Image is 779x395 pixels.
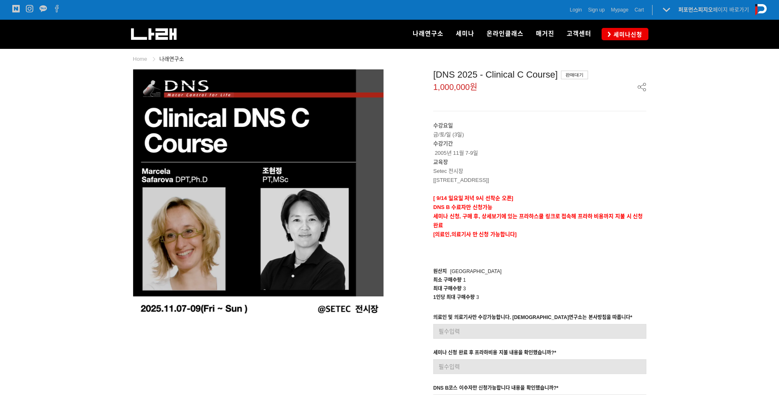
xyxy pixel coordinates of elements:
strong: [의료인,의료기사 만 신청 가능합니다] [433,231,517,237]
a: 매거진 [530,20,561,48]
p: 2005년 11월 7-9일 [433,139,646,157]
span: 1 [463,277,466,283]
span: 원산지 [433,269,447,274]
span: 3 [476,294,479,300]
input: 필수입력 [433,359,646,374]
span: 세미나 [456,30,474,37]
a: Cart [634,6,644,14]
a: 퍼포먼스피지오페이지 바로가기 [678,7,749,13]
a: Sign up [588,6,605,14]
a: Home [133,56,147,62]
div: DNS B코스 이수자만 신청가능합니다 내용을 확인했습니까? [433,384,558,395]
div: [DNS 2025 - Clinical C Course] [433,69,646,80]
span: 매거진 [536,30,554,37]
strong: DNS B 수료자만 신청가능 [433,204,492,210]
span: [GEOGRAPHIC_DATA] [450,269,501,274]
a: 나래연구소 [407,20,450,48]
a: 세미나 [450,20,480,48]
p: 금/토/일 (3일) [433,121,646,139]
input: 필수입력 [433,324,646,339]
strong: 세미나 신청, 구매 후, 상세보기에 있는 프라하스쿨 링크로 접속해 프라하 비용까지 지불 시 신청완료 [433,213,643,228]
span: 1인당 최대 구매수량 [433,294,475,300]
a: 세미나신청 [602,28,648,40]
p: [[STREET_ADDRESS]] [433,176,646,185]
a: Mypage [611,6,629,14]
span: 3 [463,286,466,292]
a: 온라인클래스 [480,20,530,48]
span: 1,000,000원 [433,83,477,91]
a: 나래연구소 [159,56,184,62]
strong: 수강요일 [433,122,453,129]
strong: [ 9/14 일요일 저녁 9시 선착순 오픈] [433,195,513,201]
strong: 퍼포먼스피지오 [678,7,713,13]
strong: 수강기간 [433,140,453,147]
span: 나래연구소 [413,30,444,37]
a: Login [570,6,582,14]
p: Setec 전시장 [433,167,646,176]
span: 세미나신청 [611,30,642,39]
div: 의료인 및 의료기사만 수강가능합니다. [DEMOGRAPHIC_DATA]연구소는 본사방침을 따릅니다 [433,313,632,324]
span: 온라인클래스 [487,30,524,37]
div: 판매대기 [561,71,588,79]
span: 최대 구매수량 [433,286,462,292]
span: 고객센터 [567,30,591,37]
a: 고객센터 [561,20,597,48]
span: 최소 구매수량 [433,277,462,283]
div: 세미나 신청 완료 후 프라하비용 지불 내용을 확인했습니까? [433,349,556,359]
strong: 교육장 [433,159,448,165]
